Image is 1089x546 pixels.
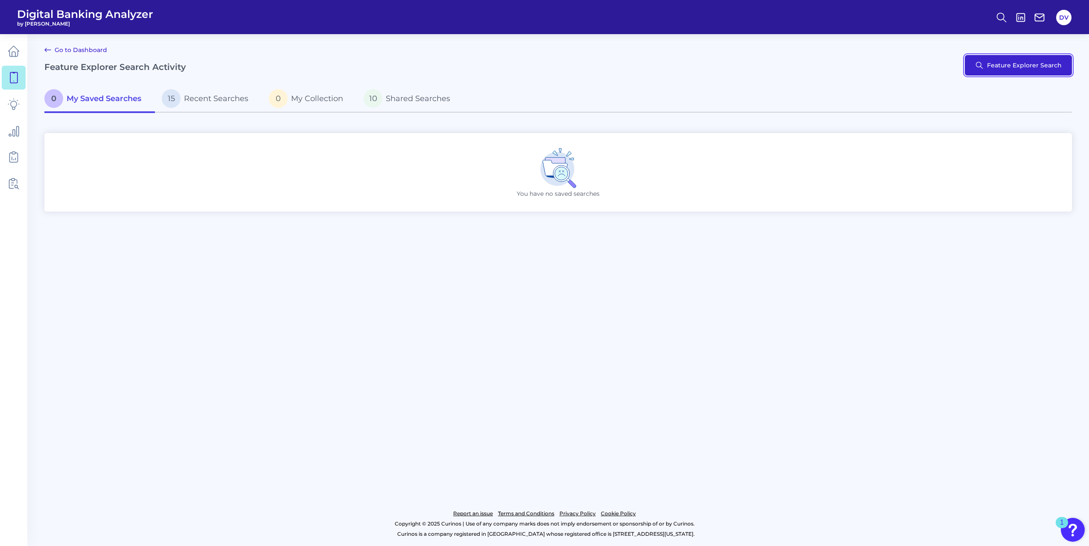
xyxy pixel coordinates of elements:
span: 10 [364,89,382,108]
a: Go to Dashboard [44,45,107,55]
a: Report an issue [453,508,493,519]
h2: Feature Explorer Search Activity [44,62,186,72]
div: 1 [1060,523,1064,534]
p: Curinos is a company registered in [GEOGRAPHIC_DATA] whose registered office is [STREET_ADDRESS][... [44,529,1047,539]
span: Recent Searches [184,94,248,103]
span: 0 [44,89,63,108]
a: 0My Saved Searches [44,86,155,113]
div: You have no saved searches [44,133,1072,212]
span: Shared Searches [386,94,450,103]
p: Copyright © 2025 Curinos | Use of any company marks does not imply endorsement or sponsorship of ... [42,519,1047,529]
button: Feature Explorer Search [965,55,1072,76]
span: My Collection [291,94,343,103]
span: by [PERSON_NAME] [17,20,153,27]
span: 0 [269,89,288,108]
a: 0My Collection [262,86,357,113]
a: 15Recent Searches [155,86,262,113]
span: My Saved Searches [67,94,141,103]
a: Cookie Policy [601,508,636,519]
button: Open Resource Center, 1 new notification [1061,518,1085,542]
span: Digital Banking Analyzer [17,8,153,20]
a: 10Shared Searches [357,86,464,113]
span: 15 [162,89,181,108]
a: Terms and Conditions [498,508,554,519]
button: DV [1056,10,1072,25]
a: Privacy Policy [559,508,596,519]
